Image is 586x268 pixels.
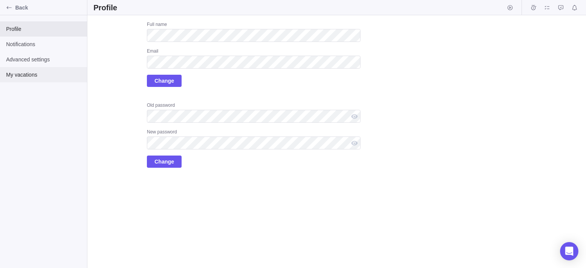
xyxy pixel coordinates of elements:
[569,6,580,12] a: Notifications
[147,21,361,29] div: Full name
[147,110,361,123] input: Old password
[6,56,81,63] span: Advanced settings
[569,2,580,13] span: Notifications
[147,129,361,136] div: New password
[147,136,361,149] input: New password
[147,156,182,168] span: Change
[560,242,578,260] div: Open Intercom Messenger
[93,2,117,13] h2: Profile
[505,2,515,13] span: Start timer
[155,157,174,166] span: Change
[147,75,182,87] span: Change
[528,6,539,12] a: Time logs
[147,102,361,110] div: Old password
[555,2,566,13] span: Approval requests
[6,71,81,79] span: My vacations
[6,25,81,33] span: Profile
[147,48,361,56] div: Email
[147,56,361,69] input: Email
[542,6,552,12] a: My assignments
[15,4,84,11] span: Back
[147,29,361,42] input: Full name
[542,2,552,13] span: My assignments
[6,40,81,48] span: Notifications
[555,6,566,12] a: Approval requests
[528,2,539,13] span: Time logs
[155,76,174,85] span: Change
